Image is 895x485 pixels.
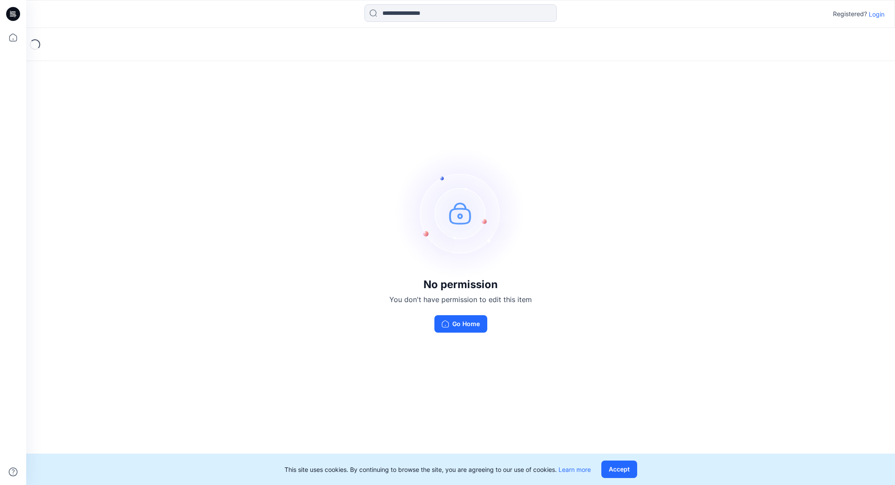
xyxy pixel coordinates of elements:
[833,9,867,19] p: Registered?
[395,148,526,279] img: no-perm.svg
[559,466,591,473] a: Learn more
[434,315,487,333] button: Go Home
[601,461,637,478] button: Accept
[869,10,885,19] p: Login
[389,294,532,305] p: You don't have permission to edit this item
[389,279,532,291] h3: No permission
[284,465,591,474] p: This site uses cookies. By continuing to browse the site, you are agreeing to our use of cookies.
